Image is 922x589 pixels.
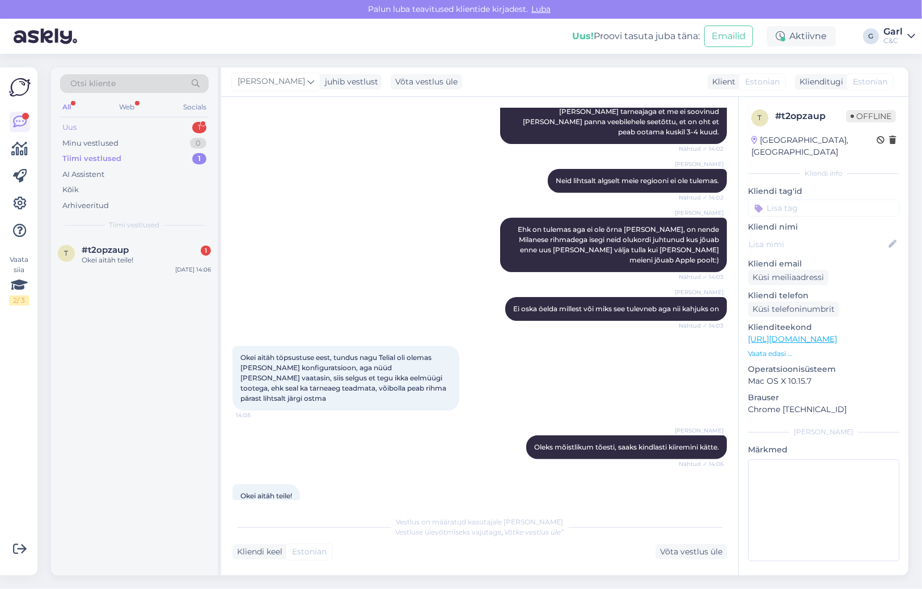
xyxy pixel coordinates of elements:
div: AI Assistent [62,169,104,180]
div: Klienditugi [795,76,843,88]
span: Nähtud ✓ 14:03 [679,321,724,330]
div: Kõik [62,184,79,196]
div: juhib vestlust [320,76,378,88]
span: Estonian [292,546,327,558]
span: Ei oska öelda millest või miks see tulevneb aga nii kahjuks on [513,304,719,313]
p: Märkmed [748,444,899,456]
div: Uus [62,122,77,133]
img: Askly Logo [9,77,31,98]
div: [PERSON_NAME] [748,427,899,437]
button: Emailid [704,26,753,47]
div: G [863,28,879,44]
span: Estonian [853,76,887,88]
span: Nähtud ✓ 14:02 [679,193,724,202]
div: 1 [201,245,211,256]
a: GarlC&C [883,27,915,45]
span: Ehk on tulemas aga ei ole õrna [PERSON_NAME], on nende Milanese rihmadega isegi neid olukordi juh... [518,225,721,264]
div: 2 / 3 [9,295,29,306]
div: Kliendi info [748,168,899,179]
span: #t2opzaup [82,245,129,255]
div: Socials [181,100,209,115]
span: Oleks mõistlikum tõesti, saaks kindlasti kiiremini kätte. [534,443,719,451]
span: Nähtud ✓ 14:06 [679,460,724,468]
p: Kliendi nimi [748,221,899,233]
p: Mac OS X 10.15.7 [748,375,899,387]
div: Võta vestlus üle [391,74,462,90]
div: Arhiveeritud [62,200,109,211]
span: Neid lihtsalt algselt meie regiooni ei ole tulemas. [556,176,719,185]
div: Web [117,100,137,115]
span: 14:05 [236,411,278,419]
span: t [65,249,69,257]
span: [PERSON_NAME] [238,75,305,88]
div: Garl [883,27,903,36]
p: Operatsioonisüsteem [748,363,899,375]
i: „Võtke vestlus üle” [502,528,564,536]
span: Luba [528,4,554,14]
span: Estonian [745,76,780,88]
div: Küsi telefoninumbrit [748,302,839,317]
span: Tiimi vestlused [109,220,160,230]
div: Aktiivne [767,26,836,46]
div: Küsi meiliaadressi [748,270,828,285]
div: All [60,100,73,115]
span: Otsi kliente [70,78,116,90]
p: Vaata edasi ... [748,349,899,359]
span: Okei aitäh töpsustuse eest, tundus nagu Telial oli olemas [PERSON_NAME] konfiguratsioon, aga nüüd... [240,353,448,402]
input: Lisa tag [748,200,899,217]
span: Nähtud ✓ 14:03 [679,273,724,281]
p: Brauser [748,392,899,404]
b: Uus! [572,31,594,41]
div: Minu vestlused [62,138,119,149]
span: Okei aitäh teile! [240,491,292,500]
span: Vestluse ülevõtmiseks vajutage [396,528,564,536]
p: Klienditeekond [748,321,899,333]
div: Vaata siia [9,255,29,306]
div: 1 [192,122,206,133]
div: Kliendi keel [232,546,282,558]
div: Proovi tasuta juba täna: [572,29,700,43]
div: # t2opzaup [775,109,846,123]
div: Klient [708,76,735,88]
div: 0 [190,138,206,149]
div: Okei aitäh teile! [82,255,211,265]
span: t [758,113,762,122]
p: Kliendi telefon [748,290,899,302]
span: [PERSON_NAME] [675,209,724,217]
div: Tiimi vestlused [62,153,121,164]
div: Võta vestlus üle [655,544,727,560]
span: [PERSON_NAME] [675,426,724,435]
div: 1 [192,153,206,164]
a: [URL][DOMAIN_NAME] [748,334,837,344]
input: Lisa nimi [748,238,886,251]
div: [GEOGRAPHIC_DATA], [GEOGRAPHIC_DATA] [751,134,877,158]
span: [PERSON_NAME] [675,288,724,296]
p: Kliendi tag'id [748,185,899,197]
span: Vestlus on määratud kasutajale [PERSON_NAME] [396,518,564,526]
span: Offline [846,110,896,122]
p: Chrome [TECHNICAL_ID] [748,404,899,416]
div: C&C [883,36,903,45]
span: [PERSON_NAME] [675,160,724,168]
div: [DATE] 14:06 [175,265,211,274]
span: Nähtud ✓ 14:02 [679,145,724,153]
p: Kliendi email [748,258,899,270]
